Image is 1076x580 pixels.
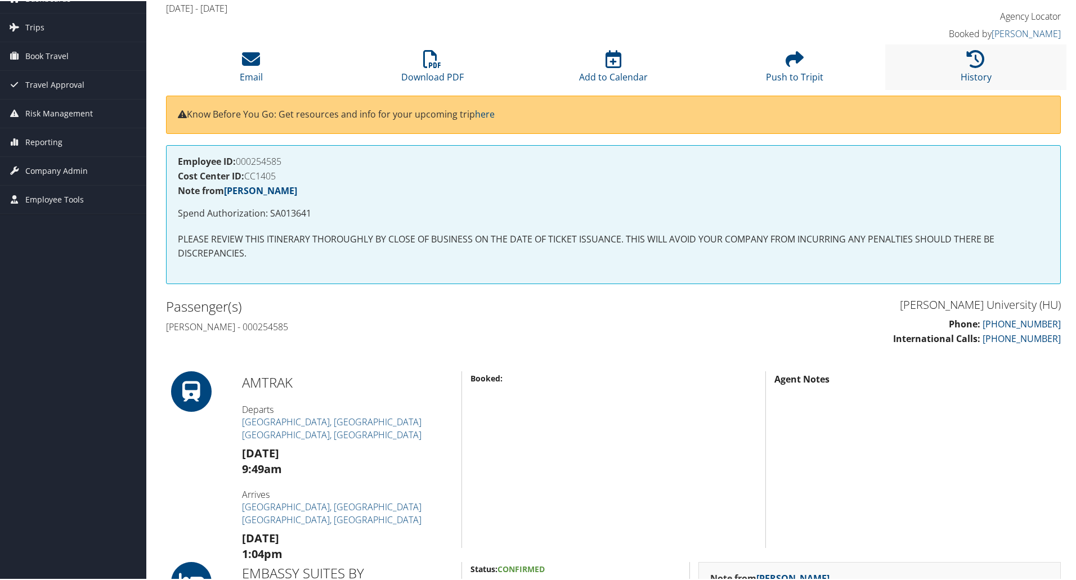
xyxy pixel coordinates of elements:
h4: Booked by [850,26,1061,39]
span: Book Travel [25,41,69,69]
a: Add to Calendar [579,55,648,82]
a: Email [240,55,263,82]
a: Download PDF [401,55,464,82]
p: Know Before You Go: Get resources and info for your upcoming trip [178,106,1049,121]
strong: Agent Notes [774,372,830,384]
a: [PERSON_NAME] [224,183,297,196]
span: Trips [25,12,44,41]
p: Spend Authorization: SA013641 [178,205,1049,220]
h4: 000254585 [178,156,1049,165]
span: Reporting [25,127,62,155]
a: [PHONE_NUMBER] [983,331,1061,344]
a: Push to Tripit [766,55,823,82]
p: PLEASE REVIEW THIS ITINERARY THOROUGHLY BY CLOSE OF BUSINESS ON THE DATE OF TICKET ISSUANCE. THIS... [178,231,1049,260]
strong: Cost Center ID: [178,169,244,181]
span: Employee Tools [25,185,84,213]
span: Travel Approval [25,70,84,98]
a: [PHONE_NUMBER] [983,317,1061,329]
strong: Status: [470,563,497,573]
h4: Agency Locator [850,9,1061,21]
h4: [PERSON_NAME] - 000254585 [166,320,605,332]
h2: AMTRAK [242,372,453,391]
a: here [475,107,495,119]
strong: [DATE] [242,529,279,545]
h4: Departs [242,402,453,440]
span: Risk Management [25,98,93,127]
a: [GEOGRAPHIC_DATA], [GEOGRAPHIC_DATA] [GEOGRAPHIC_DATA], [GEOGRAPHIC_DATA] [242,415,422,439]
h3: [PERSON_NAME] University (HU) [622,296,1061,312]
h2: Passenger(s) [166,296,605,315]
strong: Phone: [949,317,980,329]
strong: Employee ID: [178,154,236,167]
h4: [DATE] - [DATE] [166,1,833,14]
strong: International Calls: [893,331,980,344]
strong: 1:04pm [242,545,283,560]
h4: CC1405 [178,170,1049,179]
strong: [DATE] [242,444,279,460]
a: History [961,55,992,82]
span: Company Admin [25,156,88,184]
a: [GEOGRAPHIC_DATA], [GEOGRAPHIC_DATA] [GEOGRAPHIC_DATA], [GEOGRAPHIC_DATA] [242,500,422,524]
a: [PERSON_NAME] [992,26,1061,39]
strong: 9:49am [242,460,282,475]
h4: Arrives [242,487,453,525]
strong: Note from [178,183,297,196]
strong: Booked: [470,372,503,383]
span: Confirmed [497,563,545,573]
